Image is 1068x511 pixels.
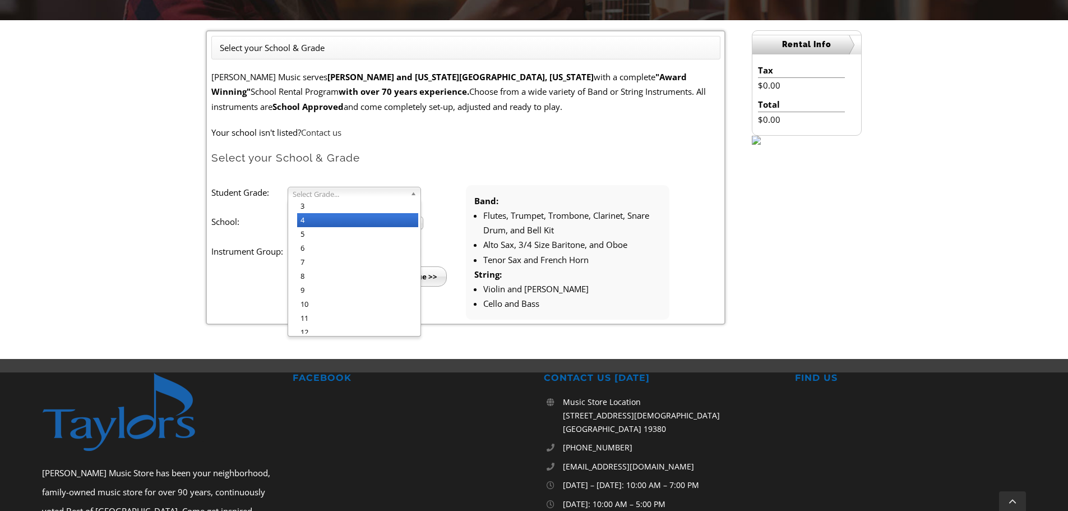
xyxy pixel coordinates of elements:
label: School: [211,214,288,229]
p: [DATE] – [DATE]: 10:00 AM – 7:00 PM [563,478,775,492]
li: Violin and [PERSON_NAME] [483,282,661,296]
h2: Select your School & Grade [211,151,720,165]
img: footer-logo [42,372,219,452]
strong: School Approved [272,101,344,112]
li: Total [758,97,845,112]
strong: String: [474,269,502,280]
li: Tenor Sax and French Horn [483,252,661,267]
li: Alto Sax, 3/4 Size Baritone, and Oboe [483,237,661,252]
label: Instrument Group: [211,244,288,259]
img: sidebar-footer.png [752,136,761,145]
li: 10 [297,297,418,311]
li: 12 [297,325,418,339]
li: $0.00 [758,112,845,127]
p: [PERSON_NAME] Music serves with a complete School Rental Program Choose from a wide variety of Ba... [211,70,720,114]
li: $0.00 [758,78,845,93]
h2: FACEBOOK [293,372,524,384]
li: 5 [297,227,418,241]
span: [EMAIL_ADDRESS][DOMAIN_NAME] [563,461,694,472]
p: Your school isn't listed? [211,125,720,140]
strong: with over 70 years experience. [339,86,469,97]
li: 11 [297,311,418,325]
li: 3 [297,199,418,213]
li: Select your School & Grade [220,40,325,55]
h2: Rental Info [752,35,861,54]
a: [PHONE_NUMBER] [563,441,775,454]
li: 6 [297,241,418,255]
li: Cello and Bass [483,296,661,311]
li: Tax [758,63,845,78]
h2: FIND US [795,372,1027,384]
p: Music Store Location [STREET_ADDRESS][DEMOGRAPHIC_DATA] [GEOGRAPHIC_DATA] 19380 [563,395,775,435]
span: Select Grade... [293,187,406,201]
li: 4 [297,213,418,227]
li: 8 [297,269,418,283]
p: [DATE]: 10:00 AM – 5:00 PM [563,498,775,511]
li: Flutes, Trumpet, Trombone, Clarinet, Snare Drum, and Bell Kit [483,208,661,238]
a: [EMAIL_ADDRESS][DOMAIN_NAME] [563,460,775,473]
label: Student Grade: [211,185,288,200]
strong: Band: [474,195,498,206]
li: 7 [297,255,418,269]
strong: [PERSON_NAME] and [US_STATE][GEOGRAPHIC_DATA], [US_STATE] [327,71,594,82]
a: Contact us [301,127,341,138]
li: 9 [297,283,418,297]
h2: CONTACT US [DATE] [544,372,775,384]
